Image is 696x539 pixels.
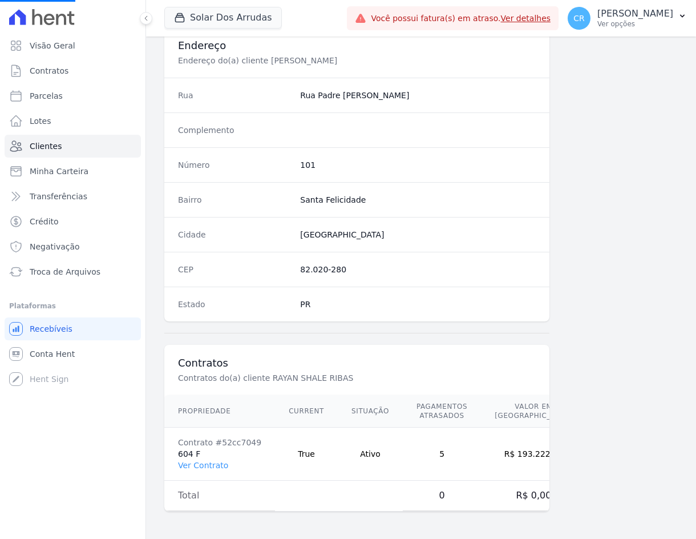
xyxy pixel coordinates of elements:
[164,395,275,428] th: Propriedade
[178,461,228,470] a: Ver Contrato
[573,14,585,22] span: CR
[178,264,291,275] dt: CEP
[5,110,141,132] a: Lotes
[371,13,551,25] span: Você possui fatura(s) em atraso.
[403,395,481,428] th: Pagamentos Atrasados
[5,317,141,340] a: Recebíveis
[300,299,536,310] dd: PR
[30,266,100,277] span: Troca de Arquivos
[5,210,141,233] a: Crédito
[481,395,586,428] th: Valor em [GEOGRAPHIC_DATA]
[300,90,536,101] dd: Rua Padre [PERSON_NAME]
[30,90,63,102] span: Parcelas
[5,185,141,208] a: Transferências
[178,39,536,53] h3: Endereço
[30,115,51,127] span: Lotes
[5,343,141,365] a: Conta Hent
[178,372,536,384] p: Contratos do(a) cliente RAYAN SHALE RIBAS
[597,19,673,29] p: Ver opções
[164,7,282,29] button: Solar Dos Arrudas
[5,235,141,258] a: Negativação
[403,428,481,481] td: 5
[164,428,275,481] td: 604 F
[178,159,291,171] dt: Número
[300,229,536,240] dd: [GEOGRAPHIC_DATA]
[481,428,586,481] td: R$ 193.222,61
[178,194,291,206] dt: Bairro
[30,65,68,77] span: Contratos
[300,194,536,206] dd: Santa Felicidade
[338,428,403,481] td: Ativo
[30,166,88,177] span: Minha Carteira
[178,437,261,448] div: Contrato #52cc7049
[5,85,141,107] a: Parcelas
[30,191,87,202] span: Transferências
[9,299,136,313] div: Plataformas
[501,14,551,23] a: Ver detalhes
[30,348,75,360] span: Conta Hent
[164,481,275,511] td: Total
[5,135,141,158] a: Clientes
[178,124,291,136] dt: Complemento
[597,8,673,19] p: [PERSON_NAME]
[30,323,72,335] span: Recebíveis
[300,264,536,275] dd: 82.020-280
[30,241,80,252] span: Negativação
[30,140,62,152] span: Clientes
[275,428,338,481] td: True
[30,40,75,51] span: Visão Geral
[30,216,59,227] span: Crédito
[178,229,291,240] dt: Cidade
[275,395,338,428] th: Current
[5,34,141,57] a: Visão Geral
[178,299,291,310] dt: Estado
[5,59,141,82] a: Contratos
[178,90,291,101] dt: Rua
[300,159,536,171] dd: 101
[403,481,481,511] td: 0
[178,55,536,66] p: Endereço do(a) cliente [PERSON_NAME]
[338,395,403,428] th: Situação
[559,2,696,34] button: CR [PERSON_NAME] Ver opções
[5,260,141,283] a: Troca de Arquivos
[178,356,536,370] h3: Contratos
[481,481,586,511] td: R$ 0,00
[5,160,141,183] a: Minha Carteira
